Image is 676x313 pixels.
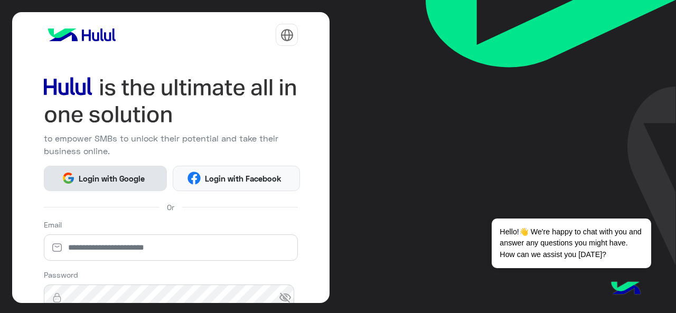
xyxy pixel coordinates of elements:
img: lock [44,292,70,303]
img: email [44,242,70,253]
span: Login with Facebook [201,173,285,185]
p: to empower SMBs to unlock their potential and take their business online. [44,132,298,158]
img: Facebook [187,172,201,185]
button: Login with Google [44,166,167,191]
label: Email [44,219,62,230]
span: visibility_off [279,288,298,307]
button: Login with Facebook [173,166,300,191]
img: hulul-logo.png [607,271,644,308]
span: Login with Google [75,173,149,185]
span: Hello!👋 We're happy to chat with you and answer any questions you might have. How can we assist y... [492,219,651,268]
img: hululLoginTitle_EN.svg [44,74,298,128]
label: Password [44,269,78,280]
span: Or [167,202,174,213]
img: Google [62,172,75,185]
img: logo [44,24,120,45]
img: tab [280,29,294,42]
